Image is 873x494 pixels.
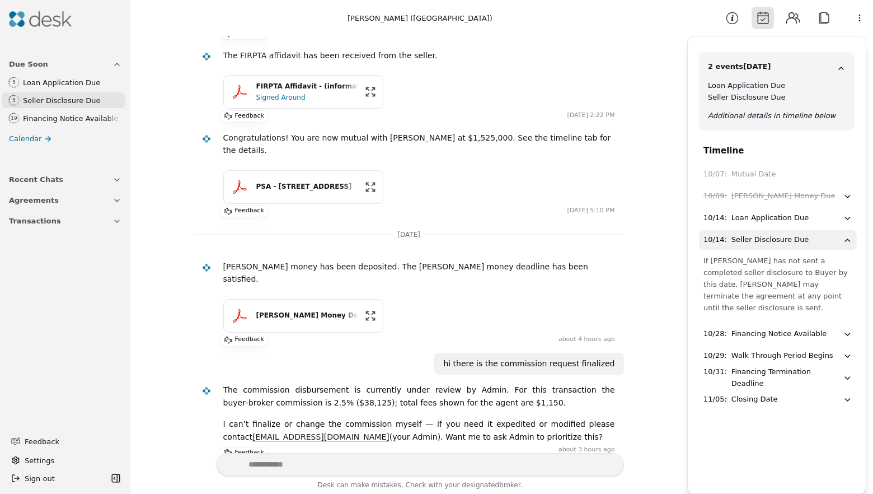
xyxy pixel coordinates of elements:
[462,481,499,489] span: designated
[708,61,846,80] button: 2 events[DATE]
[699,367,857,388] button: 10/31:Financing Termination Deadline
[558,335,615,344] time: about 4 hours ago
[25,455,54,467] span: Settings
[708,91,846,103] div: Seller Disclosure Due
[9,133,41,145] span: Calendar
[699,389,857,410] button: 11/05:Closing Date
[731,169,776,180] div: Mutual Date
[699,164,857,185] button: 10/07:Mutual Date
[12,96,16,105] div: 5
[223,170,383,204] button: PSA - [STREET_ADDRESS]
[703,190,727,202] div: 10/09 :
[699,230,857,250] button: 10/14:Seller Disclosure Due
[443,357,614,370] div: hi there is the commission request finalized
[708,61,771,76] h3: 2 events [DATE]
[217,453,624,476] textarea: Write your prompt here
[699,208,857,229] button: 10/14:Loan Application Due
[731,190,836,202] div: [PERSON_NAME] Money Due
[703,234,727,246] div: 10/14 :
[217,479,624,494] div: Desk can make mistakes. Check with your broker.
[4,431,121,451] button: Feedback
[731,234,809,246] div: Seller Disclosure Due
[201,263,211,272] img: Desk
[703,255,852,314] div: If [PERSON_NAME] has not sent a completed seller disclosure to Buyer by this date, [PERSON_NAME] ...
[703,328,727,340] div: 10/28 :
[2,211,128,231] button: Transactions
[688,144,866,157] div: Timeline
[9,58,48,70] span: Due Soon
[699,324,857,344] button: 10/28:Financing Notice Available
[25,473,55,484] span: Sign out
[235,206,264,217] p: Feedback
[256,181,358,192] div: PSA - [STREET_ADDRESS]
[256,92,358,103] div: Signed Around
[2,190,128,211] button: Agreements
[2,74,125,90] a: 5Loan Application Due
[348,12,492,24] div: [PERSON_NAME] ([GEOGRAPHIC_DATA])
[223,260,615,286] p: [PERSON_NAME] money has been deposited. The [PERSON_NAME] money deadline has been satisfied.
[223,299,383,333] button: [PERSON_NAME] Money Deposit Receipt
[23,95,121,106] div: Seller Disclosure Due
[731,328,827,340] div: Financing Notice Available
[393,229,425,240] span: [DATE]
[2,110,125,126] a: 19Financing Notice Available
[708,80,846,91] div: Loan Application Due
[223,49,615,62] p: The FIRPTA affidavit has been received from the seller.
[2,131,128,147] a: Calendar
[9,215,61,227] span: Transactions
[703,394,727,406] div: 11/05 :
[23,77,121,88] div: Loan Application Due
[252,432,389,441] a: [EMAIL_ADDRESS][DOMAIN_NAME]
[256,81,358,92] div: FIRPTA Affidavit - (information only - FIRPTA received)
[2,169,128,190] button: Recent Chats
[9,11,72,27] img: Desk
[256,310,358,321] div: [PERSON_NAME] Money Deposit Receipt
[731,394,778,406] div: Closing Date
[703,169,727,180] div: 10/07 :
[23,113,121,124] div: Financing Notice Available
[235,111,264,122] p: Feedback
[9,194,59,206] span: Agreements
[223,418,615,443] p: I can’t finalize or change the commission myself — if you need it expedited or modified please co...
[699,346,857,366] button: 10/29:Walk Through Period Begins
[708,110,846,122] div: Additional details in timeline below
[201,134,211,143] img: Desk
[731,366,843,390] div: Financing Termination Deadline
[223,384,615,409] p: The commission disbursement is currently under review by Admin. For this transaction the buyer‑br...
[25,436,115,448] span: Feedback
[2,54,128,74] button: Due Soon
[235,334,264,346] p: Feedback
[731,350,833,362] div: Walk Through Period Begins
[2,92,125,108] a: 5Seller Disclosure Due
[201,52,211,61] img: Desk
[731,212,809,224] div: Loan Application Due
[12,78,16,87] div: 5
[7,451,124,469] button: Settings
[201,386,211,395] img: Desk
[9,174,63,185] span: Recent Chats
[558,445,615,455] time: about 3 hours ago
[567,111,614,120] time: [DATE] 2:22 PM
[223,75,383,109] button: FIRPTA Affidavit - (information only - FIRPTA received)Signed Around
[11,114,17,123] div: 19
[703,366,727,378] div: 10/31 :
[703,350,727,362] div: 10/29 :
[223,132,615,157] p: Congratulations! You are now mutual with [PERSON_NAME] at $1,525,000. See the timeline tab for th...
[567,206,614,216] time: [DATE] 5:10 PM
[235,448,264,459] p: Feedback
[703,212,727,224] div: 10/14 :
[699,186,857,207] button: 10/09:[PERSON_NAME] Money Due
[7,469,108,487] button: Sign out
